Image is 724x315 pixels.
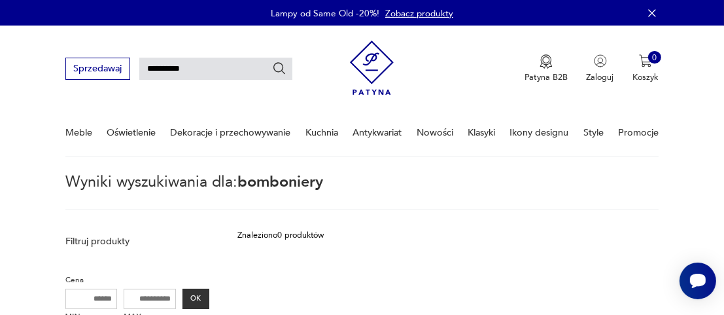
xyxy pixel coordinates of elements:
p: Zaloguj [587,71,614,83]
a: Meble [65,110,92,155]
img: Ikona koszyka [639,54,652,67]
img: Ikonka użytkownika [594,54,607,67]
button: Zaloguj [587,54,614,83]
p: Koszyk [632,71,659,83]
a: Kuchnia [305,110,338,155]
a: Dekoracje i przechowywanie [170,110,290,155]
img: Patyna - sklep z meblami i dekoracjami vintage [350,36,394,100]
a: Ikona medaluPatyna B2B [525,54,568,83]
div: Znaleziono 0 produktów [237,229,324,242]
iframe: Smartsupp widget button [680,263,716,299]
a: Antykwariat [353,110,402,155]
a: Oświetlenie [107,110,156,155]
a: Promocje [618,110,659,155]
img: Ikona medalu [540,54,553,69]
a: Klasyki [468,110,495,155]
p: Lampy od Same Old -20%! [271,7,379,20]
span: bomboniery [237,172,323,193]
button: 0Koszyk [632,54,659,83]
p: Wyniki wyszukiwania dla: [65,176,659,210]
a: Sprzedawaj [65,65,130,73]
p: Cena [65,274,210,287]
button: Szukaj [272,62,286,76]
p: Filtruj produkty [65,235,210,248]
button: Sprzedawaj [65,58,130,79]
a: Zobacz produkty [385,7,453,20]
button: Patyna B2B [525,54,568,83]
a: Ikony designu [509,110,568,155]
a: Style [583,110,604,155]
button: OK [182,289,209,310]
p: Patyna B2B [525,71,568,83]
div: 0 [648,51,661,64]
a: Nowości [417,110,453,155]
